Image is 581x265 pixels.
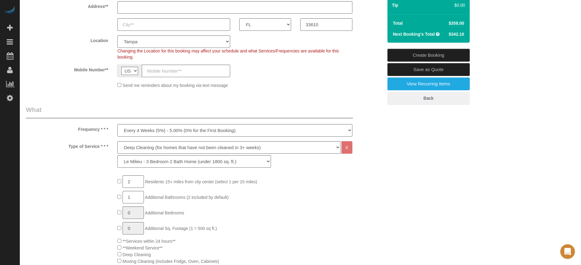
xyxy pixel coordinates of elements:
span: Residents 15+ miles from city center (select 1 per 15 miles) [145,179,257,184]
a: Save as Quote [387,63,470,76]
span: **Services within 24 hours** [123,239,176,244]
span: Send me reminders about my booking via text message [123,83,228,88]
label: Mobile Number** [21,65,113,73]
span: $358.00 [449,21,464,26]
a: Back [387,92,470,105]
label: Frequency * * * [21,124,113,132]
span: Additional Sq. Footage (1 = 500 sq ft.) [145,226,217,231]
strong: Total [393,21,403,26]
strong: Next Booking's Total [393,32,435,37]
span: Additional Bathrooms (2 included by default) [145,195,229,200]
a: View Recurring Items [387,77,470,90]
legend: What [26,105,353,119]
label: Location [21,35,113,44]
span: Deep Cleaning [123,252,151,257]
input: Mobile Number** [142,65,230,77]
span: Changing the Location for this booking may affect your schedule and what Services/Frequencies are... [117,48,339,59]
div: Open Intercom Messenger [560,244,575,259]
label: Type of Service * * * [21,141,113,149]
span: $342.10 [449,32,464,37]
span: Additional Bedrooms [145,210,184,215]
div: $0.00 [447,2,465,8]
label: Tip [392,2,398,8]
span: Moving Cleaning (includes Fridge, Oven, Cabinets) [123,259,219,264]
img: Automaid Logo [4,6,16,15]
input: Zip Code** [300,18,352,31]
a: Create Booking [387,49,470,62]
